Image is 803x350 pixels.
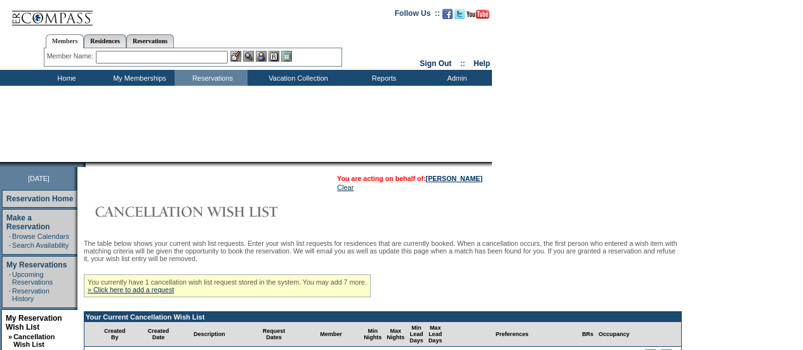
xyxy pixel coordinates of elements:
img: b_edit.gif [230,51,241,62]
td: · [9,241,11,249]
a: Follow us on Twitter [455,13,465,20]
td: Preferences [444,322,579,347]
td: Max Nights [384,322,407,347]
td: Created Date [145,322,172,347]
td: BRs [580,322,596,347]
td: Min Nights [361,322,384,347]
a: Reservation History [12,287,50,302]
td: Your Current Cancellation Wish List [84,312,681,322]
a: Reservations [126,34,174,48]
td: Description [171,322,247,347]
span: :: [460,59,465,68]
img: Cancellation Wish List [84,199,338,224]
img: View [243,51,254,62]
img: blank.gif [86,162,87,167]
img: Follow us on Twitter [455,9,465,19]
a: Cancellation Wish List [13,333,55,348]
img: promoShadowLeftCorner.gif [81,162,86,167]
a: Become our fan on Facebook [442,13,453,20]
a: Subscribe to our YouTube Channel [467,13,489,20]
td: · [9,232,11,240]
div: You currently have 1 cancellation wish list request stored in the system. You may add 7 more. [84,274,371,297]
b: » [8,333,12,340]
a: Sign Out [420,59,451,68]
td: Reports [346,70,419,86]
img: b_calculator.gif [281,51,292,62]
a: Search Availability [12,241,69,249]
td: Request Dates [247,322,301,347]
td: Max Lead Days [426,322,445,347]
img: Reservations [269,51,279,62]
a: » Click here to add a request [88,286,174,293]
a: Members [46,34,84,48]
td: Occupancy [596,322,632,347]
td: Admin [419,70,492,86]
a: Help [474,59,490,68]
a: Browse Calendars [12,232,69,240]
a: Residences [84,34,126,48]
span: [DATE] [28,175,50,182]
a: My Reservation Wish List [6,314,62,332]
img: Subscribe to our YouTube Channel [467,10,489,19]
td: Reservations [175,70,248,86]
img: Impersonate [256,51,267,62]
td: · [9,287,11,302]
td: · [9,271,11,286]
a: [PERSON_NAME] [426,175,482,182]
td: Home [29,70,102,86]
a: Reservation Home [6,194,73,203]
td: Min Lead Days [407,322,426,347]
td: Follow Us :: [395,8,440,23]
img: Become our fan on Facebook [442,9,453,19]
a: Make a Reservation [6,213,50,231]
a: My Reservations [6,260,67,269]
td: Member [301,322,362,347]
td: My Memberships [102,70,175,86]
a: Clear [337,184,354,191]
a: Upcoming Reservations [12,271,53,286]
td: Created By [84,322,145,347]
span: You are acting on behalf of: [337,175,482,182]
div: Member Name: [47,51,96,62]
td: Vacation Collection [248,70,346,86]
